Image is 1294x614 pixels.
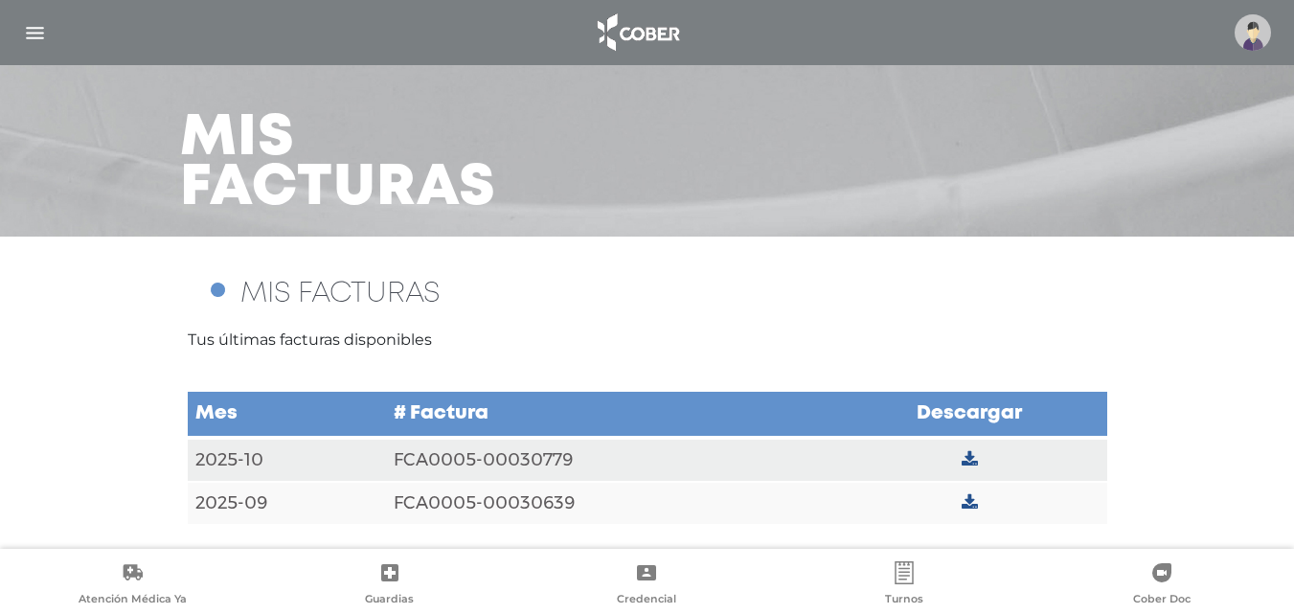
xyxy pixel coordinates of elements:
a: Credencial [518,561,776,610]
span: Credencial [617,592,676,609]
a: Guardias [261,561,519,610]
span: Atención Médica Ya [79,592,187,609]
a: Turnos [776,561,1033,610]
td: # Factura [386,391,832,438]
td: 2025-09 [188,482,386,525]
p: Tus últimas facturas disponibles [188,329,1107,352]
td: Mes [188,391,386,438]
span: Cober Doc [1133,592,1191,609]
a: Cober Doc [1033,561,1290,610]
img: logo_cober_home-white.png [587,10,688,56]
span: Turnos [885,592,923,609]
span: Guardias [365,592,414,609]
td: FCA0005-00030779 [386,438,832,482]
a: Atención Médica Ya [4,561,261,610]
td: Descargar [832,391,1107,438]
span: MIS FACTURAS [240,281,440,307]
td: FCA0005-00030639 [386,482,832,525]
img: profile-placeholder.svg [1235,14,1271,51]
img: Cober_menu-lines-white.svg [23,21,47,45]
td: 2025-10 [188,438,386,482]
h3: Mis facturas [180,114,496,214]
